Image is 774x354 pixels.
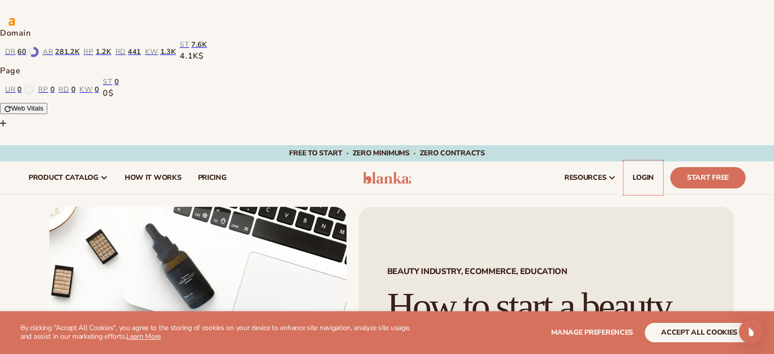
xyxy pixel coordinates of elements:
[103,78,119,86] a: st0
[670,167,746,188] a: Start Free
[633,174,654,182] span: LOGIN
[363,172,411,184] img: logo
[59,86,69,94] span: rd
[645,323,754,342] button: accept all cookies
[116,48,126,56] span: rd
[117,161,190,194] a: How It Works
[197,174,226,182] span: pricing
[79,86,99,94] a: kw0
[50,86,55,94] span: 0
[59,86,75,94] a: rd0
[55,48,79,56] span: 281.2K
[128,48,141,56] span: 441
[83,48,93,56] span: rp
[624,161,662,194] a: LOGIN
[739,319,763,344] div: Open Intercom Messenger
[5,86,15,94] span: ur
[38,86,48,94] span: rp
[556,161,624,194] a: resources
[38,86,54,94] a: rp0
[180,41,207,49] a: st7.6K
[5,48,15,56] span: dr
[551,328,633,337] span: Manage preferences
[11,104,43,112] span: Web Vitals
[20,324,422,341] p: By clicking "Accept All Cookies", you agree to the storing of cookies on your device to enhance s...
[71,86,76,94] span: 0
[160,48,176,56] span: 1.3K
[180,49,207,64] div: 4.1K$
[79,86,92,94] span: kw
[83,48,111,56] a: rp1.2K
[103,86,119,101] div: 0$
[145,48,158,56] span: kw
[5,47,39,57] a: dr60
[387,267,705,276] span: Beauty Industry, Ecommerce, Education
[189,161,234,194] a: pricing
[126,332,161,341] a: Learn More
[145,48,176,56] a: kw1.3K
[289,148,484,158] span: Free to start · ZERO minimums · ZERO contracts
[551,323,633,342] button: Manage preferences
[114,78,119,86] span: 0
[25,145,749,161] div: Announcement
[103,78,112,86] span: st
[116,48,141,56] a: rd441
[125,174,182,182] span: How It Works
[96,48,111,56] span: 1.2K
[28,174,98,182] span: product catalog
[43,48,53,56] span: ar
[17,48,26,56] span: 60
[95,86,99,94] span: 0
[564,174,606,182] span: resources
[43,48,80,56] a: ar281.2K
[180,41,189,49] span: st
[5,85,34,95] a: ur0
[17,86,22,94] span: 0
[20,161,117,194] a: product catalog
[191,41,207,49] span: 7.6K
